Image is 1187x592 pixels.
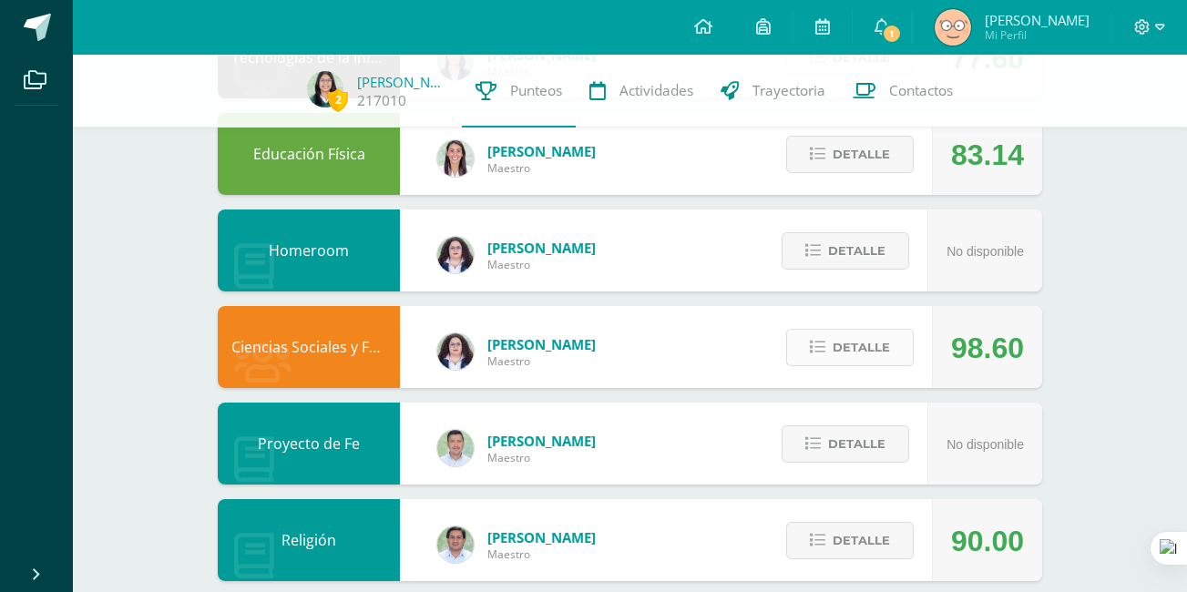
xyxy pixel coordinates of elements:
[487,257,596,272] span: Maestro
[889,81,953,100] span: Contactos
[833,331,890,364] span: Detalle
[951,307,1024,389] div: 98.60
[935,9,971,46] img: c302dc0627d63e19122ca4fbd2ee1c58.png
[947,244,1024,259] span: No disponible
[357,73,448,91] a: [PERSON_NAME]
[487,335,596,353] span: [PERSON_NAME]
[487,142,596,160] span: [PERSON_NAME]
[576,55,707,128] a: Actividades
[828,234,885,268] span: Detalle
[985,27,1090,43] span: Mi Perfil
[218,209,400,291] div: Homeroom
[218,403,400,485] div: Proyecto de Fe
[307,71,343,107] img: 06cdb80da18401a16fee8394d0841d36.png
[437,140,474,177] img: 68dbb99899dc55733cac1a14d9d2f825.png
[828,427,885,461] span: Detalle
[839,55,967,128] a: Contactos
[437,526,474,563] img: f767cae2d037801592f2ba1a5db71a2a.png
[328,88,348,111] span: 2
[786,522,914,559] button: Detalle
[951,114,1024,196] div: 83.14
[357,91,406,110] a: 217010
[487,450,596,465] span: Maestro
[951,500,1024,582] div: 90.00
[833,524,890,557] span: Detalle
[487,239,596,257] span: [PERSON_NAME]
[882,24,902,44] span: 1
[786,136,914,173] button: Detalle
[218,499,400,581] div: Religión
[487,546,596,562] span: Maestro
[782,425,909,463] button: Detalle
[510,81,562,100] span: Punteos
[707,55,839,128] a: Trayectoria
[947,437,1024,452] span: No disponible
[218,306,400,388] div: Ciencias Sociales y Formación Ciudadana
[752,81,825,100] span: Trayectoria
[985,11,1090,29] span: [PERSON_NAME]
[833,138,890,171] span: Detalle
[437,333,474,370] img: ba02aa29de7e60e5f6614f4096ff8928.png
[782,232,909,270] button: Detalle
[619,81,693,100] span: Actividades
[437,430,474,466] img: 585d333ccf69bb1c6e5868c8cef08dba.png
[487,160,596,176] span: Maestro
[487,528,596,546] span: [PERSON_NAME]
[487,432,596,450] span: [PERSON_NAME]
[218,113,400,195] div: Educación Física
[786,329,914,366] button: Detalle
[437,237,474,273] img: ba02aa29de7e60e5f6614f4096ff8928.png
[462,55,576,128] a: Punteos
[487,353,596,369] span: Maestro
